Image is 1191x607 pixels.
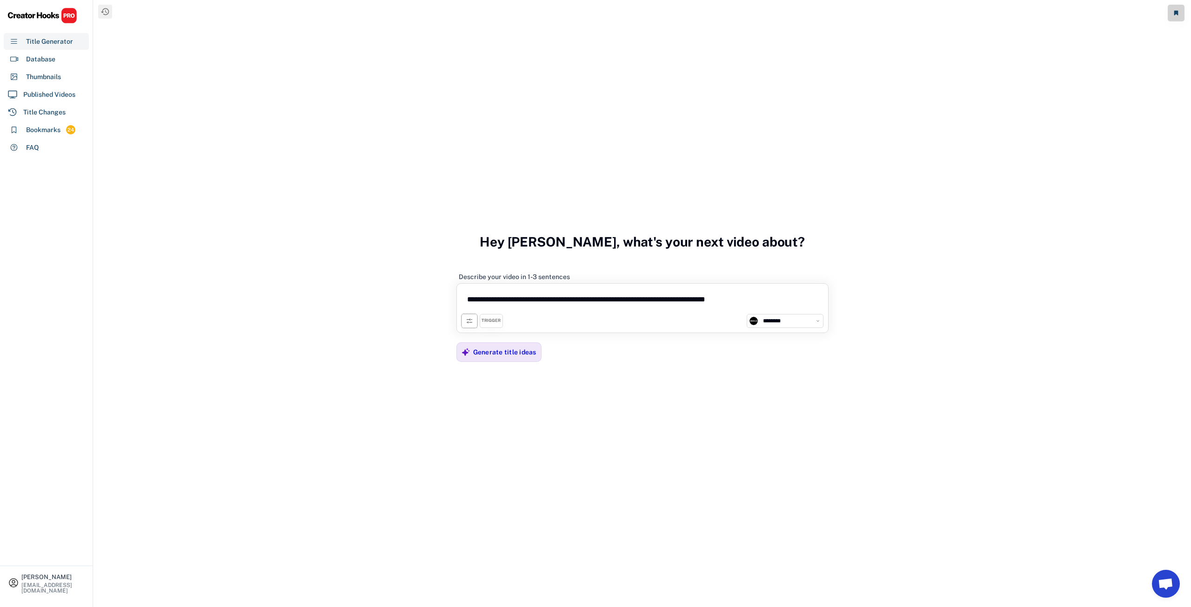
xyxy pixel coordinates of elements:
[66,126,75,134] div: 24
[480,224,805,260] h3: Hey [PERSON_NAME], what's your next video about?
[7,7,77,24] img: CHPRO%20Logo.svg
[26,37,73,47] div: Title Generator
[749,317,758,325] img: channels4_profile.jpg
[26,143,39,153] div: FAQ
[23,107,66,117] div: Title Changes
[1152,570,1180,598] a: Open chat
[23,90,75,100] div: Published Videos
[21,582,85,594] div: [EMAIL_ADDRESS][DOMAIN_NAME]
[459,273,570,281] div: Describe your video in 1-3 sentences
[26,72,61,82] div: Thumbnails
[473,348,536,356] div: Generate title ideas
[21,574,85,580] div: [PERSON_NAME]
[26,54,55,64] div: Database
[26,125,60,135] div: Bookmarks
[482,318,501,324] div: TRIGGER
